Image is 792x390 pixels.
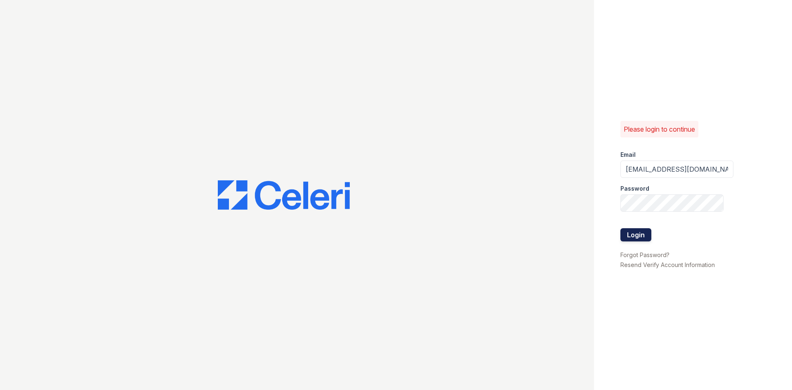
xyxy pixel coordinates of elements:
button: Login [620,228,651,241]
img: CE_Logo_Blue-a8612792a0a2168367f1c8372b55b34899dd931a85d93a1a3d3e32e68fde9ad4.png [218,180,350,210]
p: Please login to continue [624,124,695,134]
label: Email [620,151,636,159]
a: Forgot Password? [620,251,669,258]
label: Password [620,184,649,193]
a: Resend Verify Account Information [620,261,715,268]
